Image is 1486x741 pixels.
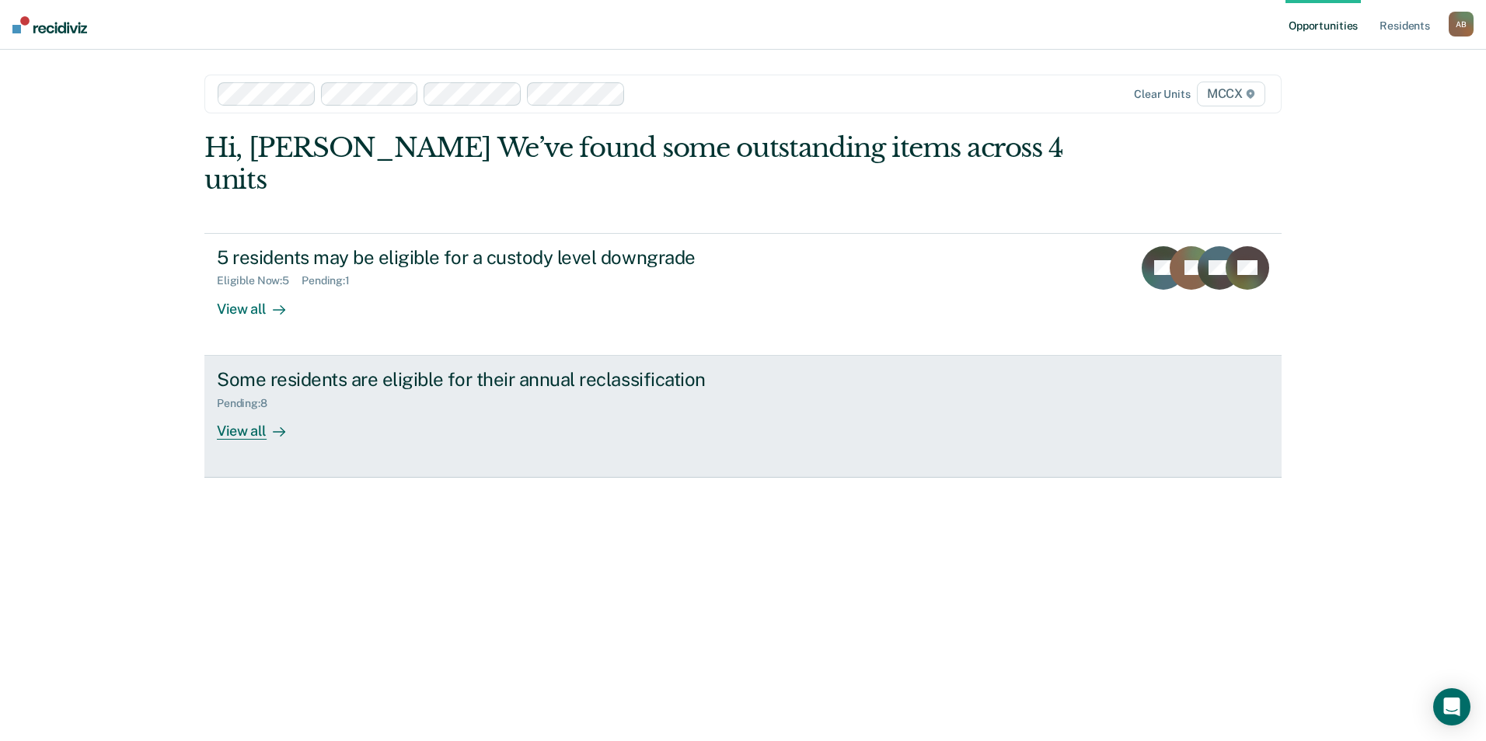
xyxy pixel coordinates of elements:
[217,409,304,440] div: View all
[1449,12,1474,37] button: AB
[1433,688,1470,725] div: Open Intercom Messenger
[204,233,1282,356] a: 5 residents may be eligible for a custody level downgradeEligible Now:5Pending:1View all
[217,246,762,269] div: 5 residents may be eligible for a custody level downgrade
[12,16,87,33] img: Recidiviz
[1449,12,1474,37] div: A B
[217,397,280,410] div: Pending : 8
[1134,88,1191,101] div: Clear units
[204,132,1066,196] div: Hi, [PERSON_NAME] We’ve found some outstanding items across 4 units
[204,356,1282,478] a: Some residents are eligible for their annual reclassificationPending:8View all
[217,274,302,287] div: Eligible Now : 5
[217,287,304,318] div: View all
[217,368,762,391] div: Some residents are eligible for their annual reclassification
[1197,82,1265,106] span: MCCX
[302,274,362,287] div: Pending : 1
